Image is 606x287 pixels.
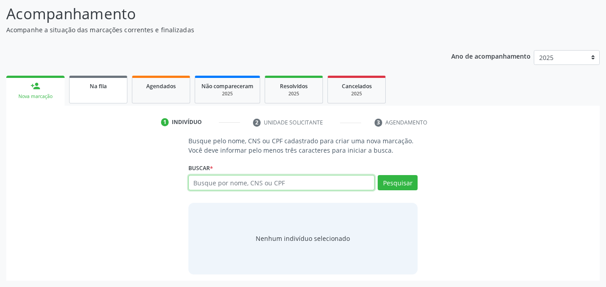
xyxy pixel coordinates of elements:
span: Cancelados [342,82,372,90]
div: 1 [161,118,169,126]
p: Acompanhamento [6,3,422,25]
input: Busque por nome, CNS ou CPF [188,175,375,190]
span: Na fila [90,82,107,90]
p: Busque pelo nome, CNS ou CPF cadastrado para criar uma nova marcação. Você deve informar pelo men... [188,136,418,155]
div: Indivíduo [172,118,202,126]
span: Resolvidos [280,82,308,90]
div: Nenhum indivíduo selecionado [256,234,350,243]
div: person_add [31,81,40,91]
span: Agendados [146,82,176,90]
div: Nova marcação [13,93,58,100]
span: Não compareceram [201,82,253,90]
label: Buscar [188,161,213,175]
p: Ano de acompanhamento [451,50,531,61]
button: Pesquisar [378,175,418,190]
p: Acompanhe a situação das marcações correntes e finalizadas [6,25,422,34]
div: 2025 [334,90,379,97]
div: 2025 [201,90,253,97]
div: 2025 [271,90,316,97]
